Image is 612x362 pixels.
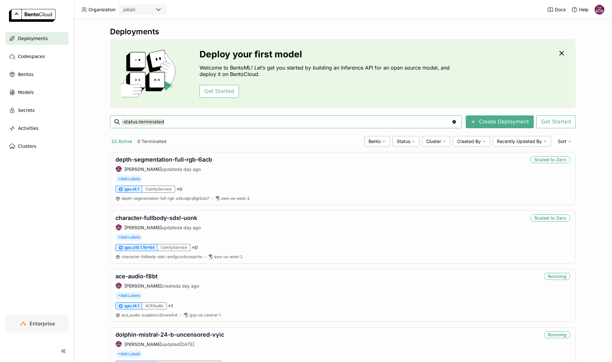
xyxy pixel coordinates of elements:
[558,139,566,144] span: Sort
[30,320,55,327] span: Enterprise
[116,166,122,172] img: Jhonatan Oliveira
[110,137,133,146] button: 22 Active
[168,303,173,309] span: × 1
[5,50,69,63] a: Codespaces
[115,331,224,338] a: dolphin-mistral-24-b-uncensored-vyic
[122,196,209,201] a: depth-segmentation-full-rgb:a2kvqprq6gt2uts7
[5,315,69,333] a: Enterprise
[116,283,122,289] img: Jhonatan Oliveira
[115,350,142,358] span: +Add Labels
[136,7,137,13] input: Selected jabali.
[457,139,481,144] span: Created By
[115,156,212,163] a: depth-segmentation-full-rgb-6acb
[115,273,157,280] a: ace-audio-f8bt
[89,7,115,13] span: Organization
[5,86,69,99] a: Models
[110,27,576,37] div: Deployments
[124,225,162,230] strong: [PERSON_NAME]
[115,175,142,182] span: +Add Labels
[116,224,122,230] img: Jhonatan Oliveira
[18,124,38,132] span: Activities
[200,49,453,59] h3: Deploy your first model
[180,341,194,347] span: [DATE]
[544,331,570,338] div: Running
[115,341,224,347] div: updated
[221,196,250,201] span: aws-us-west-2
[531,156,570,163] div: Scaled to Zero
[180,166,201,172] span: a day ago
[497,139,542,144] span: Recently Updated By
[555,7,565,13] span: Docs
[122,313,177,318] a: ace_audio:koqdeoru3cnewfv6
[115,49,184,97] img: cover onboarding
[124,166,162,172] strong: [PERSON_NAME]
[18,53,45,60] span: Codespaces
[493,136,551,147] div: Recently Updated By
[180,225,201,230] span: a day ago
[142,302,167,309] div: ACEAudio
[579,7,589,13] span: Help
[393,136,420,147] div: Status
[122,254,202,259] span: character-fullbody-sdxl emfgxzx6xcsqvhlo
[5,68,69,81] a: Bentos
[536,115,576,128] button: Get Started
[115,292,142,299] span: +Add Labels
[547,6,565,13] a: Docs
[115,215,197,221] a: character-fullbody-sdxl-uonk
[190,313,221,318] span: gcp-us-central-1
[452,119,457,124] svg: Clear value
[466,115,534,128] button: Create Deployment
[214,254,242,259] span: aws-us-west-2
[124,283,162,289] strong: [PERSON_NAME]
[544,273,570,280] div: Running
[18,142,36,150] span: Clusters
[140,313,141,317] span: :
[426,139,441,144] span: Cluster
[200,64,453,77] p: Welcome to BentoML! Let’s get you started by building an Inference API for an open source model, ...
[531,215,570,222] div: Scaled to Zero
[5,122,69,135] a: Activities
[5,104,69,117] a: Secrets
[124,341,162,347] strong: [PERSON_NAME]
[176,186,182,192] span: × 0
[192,245,198,250] span: × 0
[124,245,155,250] span: gpu.a10.1.16x64
[5,32,69,45] a: Deployments
[124,187,139,192] span: gpu.t4.1
[364,136,390,147] div: Bento
[122,196,209,201] span: depth-segmentation-full-rgb a2kvqprq6gt2uts7
[453,136,490,147] div: Created By
[200,85,239,98] button: Get Started
[178,283,199,289] span: a day ago
[397,139,410,144] span: Status
[166,254,167,259] span: :
[5,140,69,153] a: Clusters
[122,313,177,317] span: ace_audio koqdeoru3cnewfv6
[123,6,135,13] div: jabali
[595,5,604,14] img: Jhonatan Oliveira
[136,137,168,146] button: 0 Terminated
[122,254,202,259] a: character-fullbody-sdxl:emfgxzx6xcsqvhlo
[18,88,34,96] span: Models
[422,136,450,147] div: Cluster
[18,106,35,114] span: Secrets
[369,139,381,144] span: Bento
[9,9,55,22] img: logo
[116,341,122,347] img: Jhonatan Oliveira
[157,244,191,251] div: ComfyService
[18,35,48,42] span: Deployments
[115,224,201,231] div: updated
[142,186,175,193] div: ComfyService
[124,303,139,308] span: gpu.t4.1
[115,282,199,289] div: created
[115,166,212,172] div: updated
[115,234,142,241] span: +Add Labels
[122,117,452,127] input: Search
[554,136,576,147] div: Sort
[174,196,175,201] span: :
[18,71,33,78] span: Bentos
[571,6,589,13] div: Help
